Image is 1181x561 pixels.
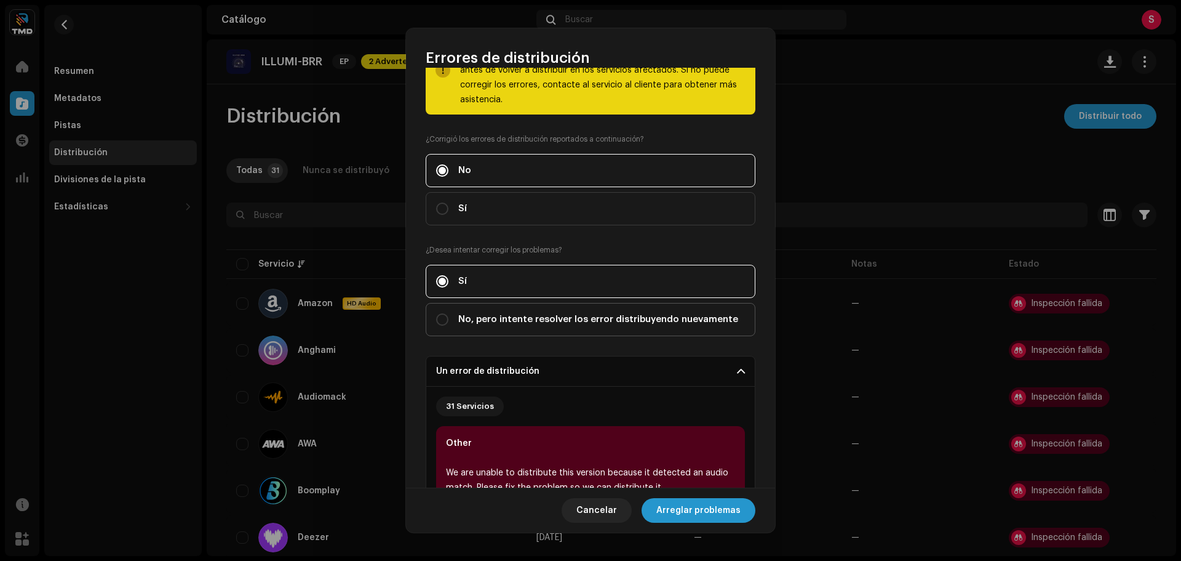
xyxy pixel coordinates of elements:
button: Arreglar problemas [642,498,755,523]
b: Other [446,439,472,448]
span: No, pero intente resolver los error distribuyendo nuevamente [458,313,738,326]
span: Sí [458,202,467,216]
span: Arreglar problemas [656,498,741,523]
div: 31 Servicios [446,402,494,411]
button: Cancelar [562,498,632,523]
span: No [458,164,471,177]
span: Sí [458,275,467,288]
span: Cancelar [576,498,617,523]
div: Seleccionó servicios con un estado de lanzamiento pendiente que contienen errores de distribución... [460,33,746,107]
span: Errores de distribución [426,48,590,68]
label: ¿Corrigió los errores de distribución reportados a continuación? [426,134,755,144]
p-accordion-header: Un error de distribución [426,356,755,387]
p-accordion-content: Un error de distribución [426,387,755,550]
div: We are unable to distribute this version because it detected an audio match. Please fix the probl... [446,466,735,495]
label: ¿Desea intentar corregir los problemas? [426,245,755,255]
